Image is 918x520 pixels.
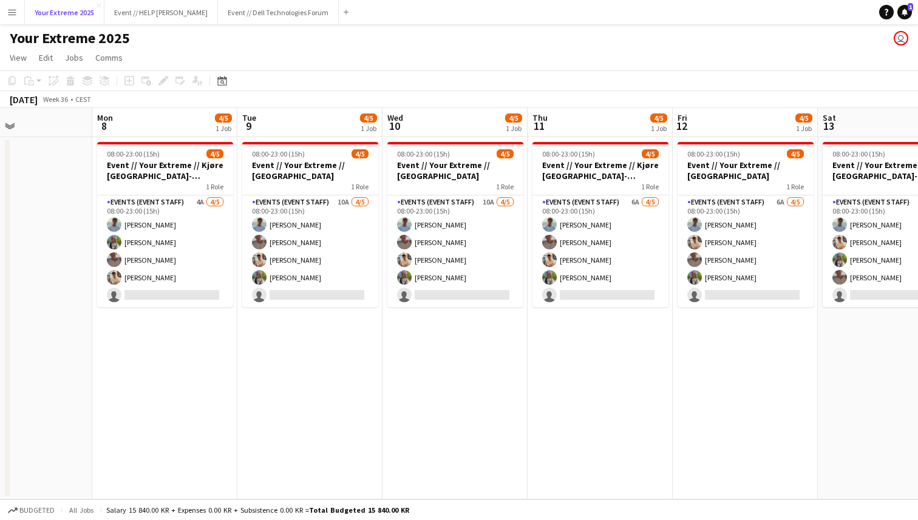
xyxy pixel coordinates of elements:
span: Fri [678,112,687,123]
app-job-card: 08:00-23:00 (15h)4/5Event // Your Extreme // [GEOGRAPHIC_DATA]1 RoleEvents (Event Staff)6A4/508:0... [678,142,814,307]
div: 1 Job [651,124,667,133]
span: 08:00-23:00 (15h) [687,149,740,158]
button: Your Extreme 2025 [25,1,104,24]
span: 1 Role [786,182,804,191]
h3: Event // Your Extreme // Kjøre [GEOGRAPHIC_DATA]-[GEOGRAPHIC_DATA] [97,160,233,181]
span: 1 Role [351,182,369,191]
div: 1 Job [506,124,522,133]
div: 1 Job [796,124,812,133]
button: Event // HELP [PERSON_NAME] [104,1,218,24]
span: 4/5 [206,149,223,158]
app-job-card: 08:00-23:00 (15h)4/5Event // Your Extreme // [GEOGRAPHIC_DATA]1 RoleEvents (Event Staff)10A4/508:... [387,142,523,307]
a: Jobs [60,50,88,66]
span: 4/5 [505,113,522,123]
span: 4/5 [215,113,232,123]
span: 4/5 [795,113,812,123]
app-card-role: Events (Event Staff)6A4/508:00-23:00 (15h)[PERSON_NAME][PERSON_NAME][PERSON_NAME][PERSON_NAME] [678,195,814,307]
span: Sat [823,112,836,123]
span: 08:00-23:00 (15h) [252,149,305,158]
span: 1 [908,3,913,11]
span: Wed [387,112,403,123]
span: 4/5 [352,149,369,158]
span: View [10,52,27,63]
h3: Event // Your Extreme // [GEOGRAPHIC_DATA] [387,160,523,181]
app-card-role: Events (Event Staff)10A4/508:00-23:00 (15h)[PERSON_NAME][PERSON_NAME][PERSON_NAME][PERSON_NAME] [242,195,378,307]
span: Total Budgeted 15 840.00 KR [309,505,409,515]
div: 1 Job [216,124,231,133]
span: 1 Role [206,182,223,191]
h3: Event // Your Extreme // Kjøre [GEOGRAPHIC_DATA]-[GEOGRAPHIC_DATA] [532,160,668,181]
button: Event // Dell Technologies Forum [218,1,339,24]
span: Edit [39,52,53,63]
app-job-card: 08:00-23:00 (15h)4/5Event // Your Extreme // Kjøre [GEOGRAPHIC_DATA]-[GEOGRAPHIC_DATA]1 RoleEvent... [97,142,233,307]
span: 4/5 [787,149,804,158]
h3: Event // Your Extreme // [GEOGRAPHIC_DATA] [242,160,378,181]
span: 4/5 [497,149,514,158]
span: 4/5 [360,113,377,123]
app-job-card: 08:00-23:00 (15h)4/5Event // Your Extreme // [GEOGRAPHIC_DATA]1 RoleEvents (Event Staff)10A4/508:... [242,142,378,307]
app-card-role: Events (Event Staff)6A4/508:00-23:00 (15h)[PERSON_NAME][PERSON_NAME][PERSON_NAME][PERSON_NAME] [532,195,668,307]
span: 12 [676,119,687,133]
button: Budgeted [6,504,56,517]
div: [DATE] [10,93,38,106]
span: 08:00-23:00 (15h) [397,149,450,158]
span: 08:00-23:00 (15h) [107,149,160,158]
div: Salary 15 840.00 KR + Expenses 0.00 KR + Subsistence 0.00 KR = [106,505,409,515]
a: 1 [897,5,912,19]
span: 9 [240,119,256,133]
h3: Event // Your Extreme // [GEOGRAPHIC_DATA] [678,160,814,181]
span: All jobs [67,505,96,515]
span: 4/5 [650,113,667,123]
span: 08:00-23:00 (15h) [832,149,885,158]
span: 8 [95,119,113,133]
span: Comms [95,52,123,63]
span: Budgeted [19,506,55,515]
span: 1 Role [496,182,514,191]
a: View [5,50,32,66]
span: 10 [386,119,403,133]
span: 08:00-23:00 (15h) [542,149,595,158]
span: Tue [242,112,256,123]
h1: Your Extreme 2025 [10,29,130,47]
app-card-role: Events (Event Staff)10A4/508:00-23:00 (15h)[PERSON_NAME][PERSON_NAME][PERSON_NAME][PERSON_NAME] [387,195,523,307]
app-user-avatar: Lars Songe [894,31,908,46]
a: Comms [90,50,127,66]
span: 1 Role [641,182,659,191]
span: Mon [97,112,113,123]
span: Thu [532,112,548,123]
span: Week 36 [40,95,70,104]
a: Edit [34,50,58,66]
app-card-role: Events (Event Staff)4A4/508:00-23:00 (15h)[PERSON_NAME][PERSON_NAME][PERSON_NAME][PERSON_NAME] [97,195,233,307]
span: Jobs [65,52,83,63]
span: 13 [821,119,836,133]
app-job-card: 08:00-23:00 (15h)4/5Event // Your Extreme // Kjøre [GEOGRAPHIC_DATA]-[GEOGRAPHIC_DATA]1 RoleEvent... [532,142,668,307]
span: 4/5 [642,149,659,158]
span: 11 [531,119,548,133]
div: CEST [75,95,91,104]
div: 1 Job [361,124,376,133]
